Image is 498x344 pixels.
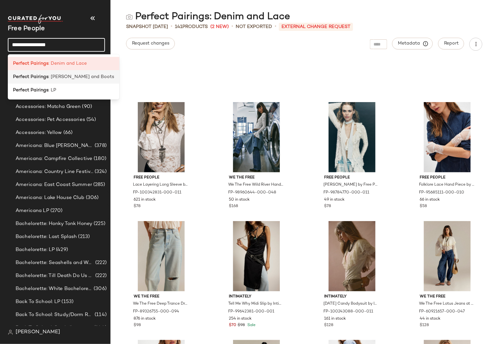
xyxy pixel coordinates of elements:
span: FP-100342831-000-011 [133,190,181,196]
span: 141 [175,24,182,29]
span: We The Free [134,294,189,300]
span: Americana: Country Line Festival [16,168,93,176]
button: Request changes [126,38,175,49]
span: (153) [60,298,74,306]
span: • [231,23,233,31]
span: Bachelorette: Last Splash [16,233,77,241]
img: 60921657_047_a [414,221,480,291]
span: Bachelorette: White Bachelorette Outfits [16,285,92,293]
span: (378) [93,142,107,150]
span: Bachelorette: Till Death Do Us Party [16,272,94,280]
span: $78 [324,204,331,209]
div: Perfect Pairings: Denim and Lace [126,10,290,23]
img: cfy_white_logo.C9jOOHJF.svg [8,15,63,24]
span: 49 in stock [324,197,345,203]
b: Perfect Pairings [13,60,48,67]
span: Americana: Lake House Club [16,194,85,202]
span: Current Company Name [8,25,45,32]
div: Products [175,23,208,30]
span: (270) [49,207,63,215]
img: 100243088_011_0 [319,221,385,291]
span: (66) [62,129,73,137]
span: Free People [134,175,189,181]
span: 44 in stock [420,316,440,322]
span: Bachelorette: Seashells and Wedding Bells [16,259,94,267]
b: Perfect Pairings [13,87,48,94]
span: (2 New) [210,23,229,30]
span: Accessories: Matcha Green [16,103,81,111]
span: : [PERSON_NAME] and Boots [48,73,114,80]
span: (306) [92,285,107,293]
span: $70 [229,323,236,328]
span: Bachelorette: LP [16,246,55,254]
img: 99642381_001_e [224,221,289,291]
span: Intimately [324,294,380,300]
span: FP-60921657-000-047 [419,309,465,315]
span: Folklore Lace Hand Piece by Free People in White [419,182,474,188]
span: Back To School: Study/Lounge Essentials [16,324,93,332]
span: (324) [93,168,107,176]
img: 98960644_048_0 [224,102,289,172]
span: (114) [93,311,107,319]
span: Report [444,41,459,46]
span: Intimately [229,294,284,300]
span: : LP [48,87,56,94]
span: Free People [420,175,475,181]
span: FP-89326755-000-094 [133,309,179,315]
span: (285) [92,181,105,189]
span: Americana LP [16,207,49,215]
span: Not Exported [236,23,272,30]
b: Perfect Pairings [13,73,48,80]
span: Request changes [132,41,169,46]
span: Lace Layering Long Sleeve by Free People in White, Size: L [133,182,188,188]
span: : Denim and Lace [48,60,87,67]
span: 876 in stock [134,316,156,322]
span: FP-98960644-000-048 [228,190,276,196]
img: 100342831_011_e [128,102,194,172]
span: (222) [94,259,107,267]
span: (225) [92,220,105,228]
span: We The Free Lotus Jeans at Free People in Dark Wash, Size: 30 [419,301,474,307]
span: $128 [420,323,429,328]
span: [PERSON_NAME] by Free People in White, Size: M [324,182,379,188]
span: FP-95685111-000-010 [419,190,464,196]
img: svg%3e [8,330,13,335]
span: Back To School: LP [16,298,60,306]
span: FP-98784770-000-011 [324,190,370,196]
span: Americana: Blue [PERSON_NAME] Baby [16,142,93,150]
span: Tell Me Why Midi Slip by Intimately at Free People in Black, Size: M [228,301,283,307]
span: Metadata [398,41,427,46]
span: Free People [324,175,380,181]
span: (222) [94,272,107,280]
span: $58 [420,204,427,209]
span: [PERSON_NAME] [16,328,60,336]
span: (144) [93,324,107,332]
span: $98 [134,323,141,328]
span: (90) [81,103,92,111]
span: • [171,23,172,31]
span: 50 in stock [229,197,250,203]
span: 66 in stock [420,197,440,203]
p: External Change Request [279,23,353,31]
span: FP-100243088-000-011 [324,309,373,315]
span: $168 [229,204,238,209]
button: Metadata [392,38,433,49]
span: FP-99642381-000-001 [228,309,274,315]
span: • [275,23,276,31]
span: We The Free Wild River Handkerchief Skirt at Free People in Medium Wash, Size: 25 [228,182,283,188]
img: 95685111_010_a [414,102,480,172]
span: (429) [55,246,68,254]
span: $98 [238,323,245,328]
img: svg%3e [126,14,133,20]
span: We The Free Deep Trance Dropped Boyfriend Jeans at Free People in Light Wash, Size: 31 [133,301,188,307]
span: (213) [77,233,90,241]
span: Snapshot [DATE] [126,23,168,30]
span: 254 in stock [229,316,252,322]
span: We The Free [420,294,475,300]
span: We The Free [229,175,284,181]
span: (306) [85,194,99,202]
span: Accessories: Yellow [16,129,62,137]
button: Report [438,38,464,49]
span: Americana: Campfire Collective [16,155,92,163]
span: Sale [246,323,256,327]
